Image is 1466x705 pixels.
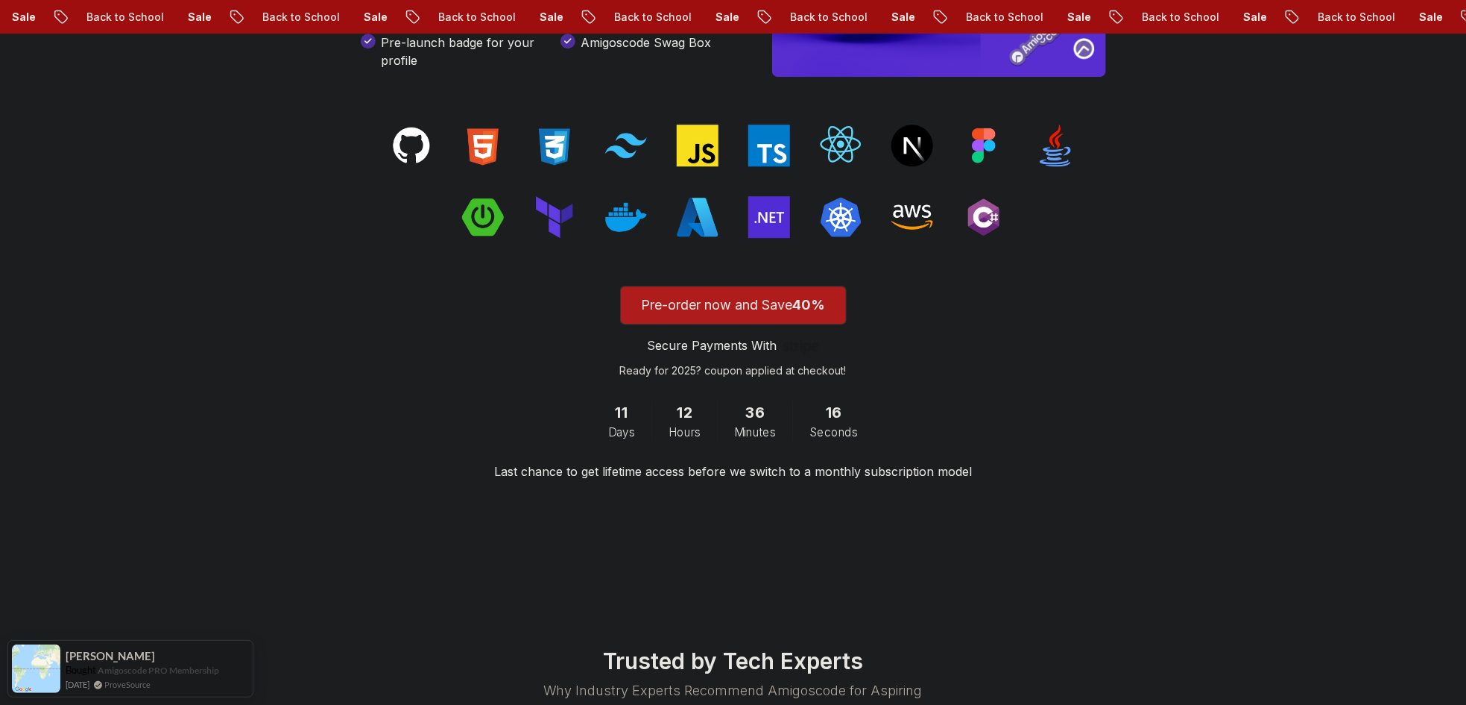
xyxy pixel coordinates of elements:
img: techs tacks [891,125,933,166]
p: Pre-order now and Save [638,295,829,316]
span: 16 Seconds [826,401,842,424]
span: Hours [669,424,701,440]
img: techs tacks [820,125,862,166]
p: Last chance to get lifetime access before we switch to a monthly subscription model [494,463,972,480]
img: techs tacks [891,196,933,238]
p: Pre-launch badge for your profile [382,34,537,69]
span: 40% [792,297,825,313]
p: Sale [689,10,736,25]
p: Back to School [411,10,513,25]
img: techs tacks [605,196,647,238]
img: techs tacks [534,125,575,166]
p: Amigoscode Swag Box [581,34,712,69]
img: techs tacks [677,125,718,166]
img: techs tacks [820,196,862,238]
p: Sale [513,10,560,25]
p: Sale [1040,10,1088,25]
p: Sale [1392,10,1440,25]
p: Sale [1216,10,1264,25]
p: Back to School [939,10,1040,25]
img: techs tacks [391,125,432,166]
span: 11 Days [615,401,628,424]
p: Sale [865,10,912,25]
a: ProveSource [104,678,151,691]
p: Back to School [60,10,161,25]
p: Back to School [1291,10,1392,25]
p: Sale [337,10,385,25]
h2: Trusted by Tech Experts [286,648,1181,674]
img: techs tacks [462,196,504,238]
p: Back to School [587,10,689,25]
img: provesource social proof notification image [12,645,60,693]
span: 36 Minutes [745,401,765,424]
p: Secure Payments With [648,336,777,354]
span: Minutes [734,424,776,440]
img: techs tacks [748,196,790,238]
p: Ready for 2025? coupon applied at checkout! [620,363,847,378]
p: Back to School [1115,10,1216,25]
p: Sale [161,10,209,25]
img: techs tacks [748,125,790,166]
a: Amigoscode PRO Membership [98,665,219,676]
span: Days [608,424,635,440]
p: Back to School [763,10,865,25]
img: techs tacks [462,125,504,166]
img: techs tacks [534,196,575,238]
span: 12 Hours [677,401,692,424]
span: [DATE] [66,678,89,691]
p: Back to School [236,10,337,25]
img: techs tacks [963,125,1005,166]
img: techs tacks [963,196,1005,238]
span: Seconds [809,424,858,440]
img: techs tacks [605,125,647,166]
button: Pre-order now and Save40%Secure Payments WithReady for 2025? coupon applied at checkout! [620,286,847,378]
span: Bought [66,664,96,676]
img: techs tacks [1034,125,1076,166]
span: [PERSON_NAME] [66,650,155,662]
img: techs tacks [677,196,718,238]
